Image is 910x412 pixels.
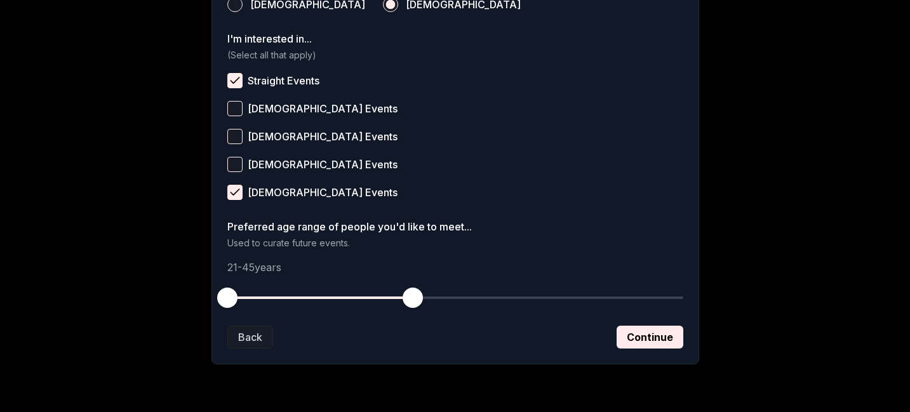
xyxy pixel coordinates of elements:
[248,103,398,114] span: [DEMOGRAPHIC_DATA] Events
[248,76,319,86] span: Straight Events
[248,131,398,142] span: [DEMOGRAPHIC_DATA] Events
[227,129,243,144] button: [DEMOGRAPHIC_DATA] Events
[227,157,243,172] button: [DEMOGRAPHIC_DATA] Events
[227,237,683,249] p: Used to curate future events.
[227,326,273,349] button: Back
[227,49,683,62] p: (Select all that apply)
[227,222,683,232] label: Preferred age range of people you'd like to meet...
[248,187,398,197] span: [DEMOGRAPHIC_DATA] Events
[227,185,243,200] button: [DEMOGRAPHIC_DATA] Events
[248,159,398,169] span: [DEMOGRAPHIC_DATA] Events
[227,34,683,44] label: I'm interested in...
[617,326,683,349] button: Continue
[227,73,243,88] button: Straight Events
[227,101,243,116] button: [DEMOGRAPHIC_DATA] Events
[227,260,683,275] p: 21 - 45 years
